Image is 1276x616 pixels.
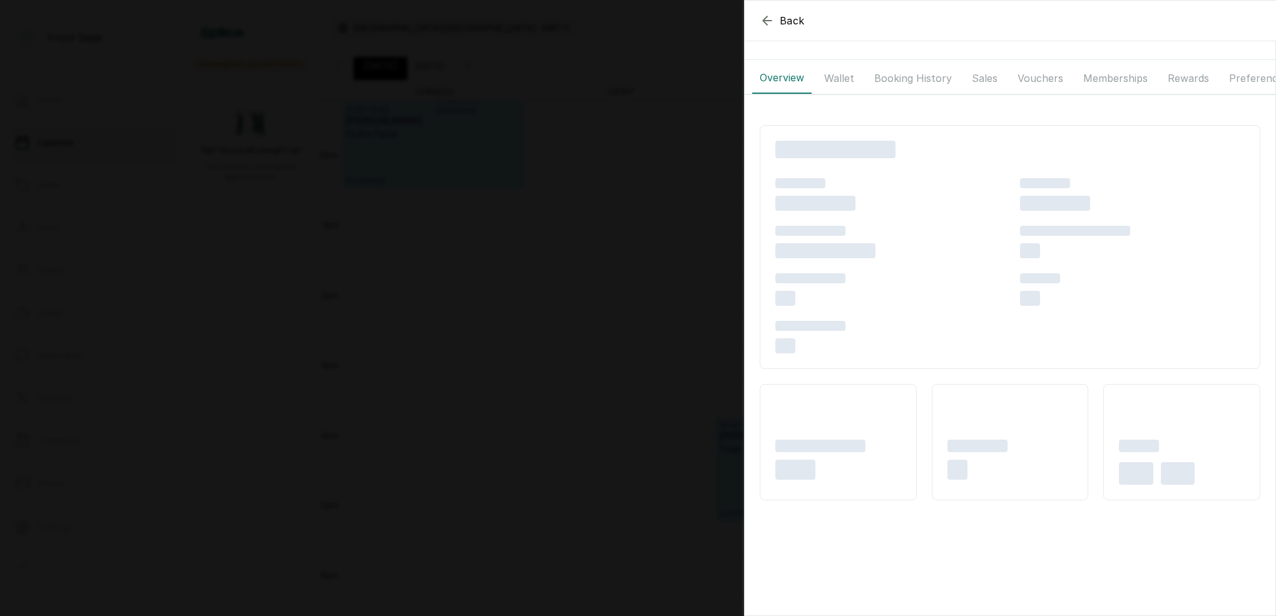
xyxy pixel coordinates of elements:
button: Rewards [1160,63,1217,94]
button: Overview [752,63,812,94]
button: Back [760,13,805,28]
button: Memberships [1076,63,1155,94]
button: Vouchers [1010,63,1071,94]
button: Booking History [867,63,959,94]
span: Back [780,13,805,28]
button: Sales [964,63,1005,94]
button: Wallet [817,63,862,94]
